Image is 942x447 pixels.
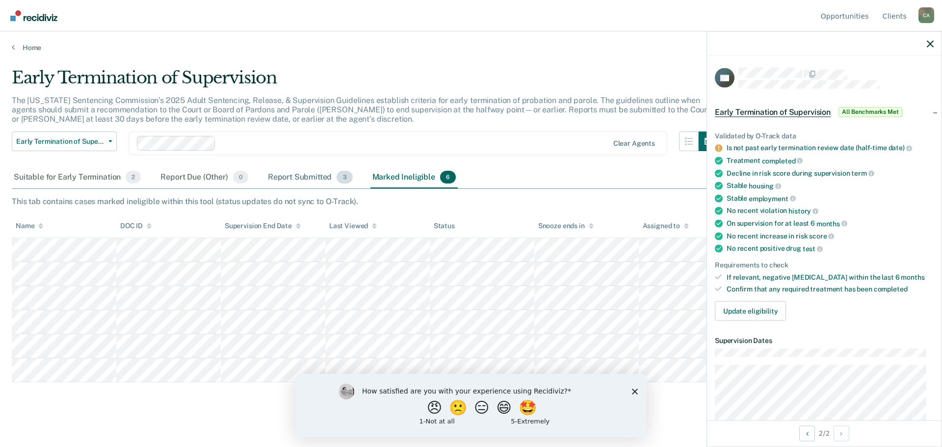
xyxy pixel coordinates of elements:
div: Early Termination of SupervisionAll Benchmarks Met [707,96,942,128]
div: Early Termination of Supervision [12,68,718,96]
span: test [803,244,823,252]
div: On supervision for at least 6 [727,219,934,228]
span: All Benchmarks Met [838,107,902,117]
div: DOC ID [120,222,152,230]
div: Name [16,222,43,230]
div: Report Due (Other) [158,167,250,188]
img: Recidiviz [10,10,57,21]
p: The [US_STATE] Sentencing Commission’s 2025 Adult Sentencing, Release, & Supervision Guidelines e... [12,96,710,124]
div: Report Submitted [266,167,355,188]
button: Previous Opportunity [799,425,815,441]
button: Next Opportunity [834,425,849,441]
button: Update eligibility [715,301,786,321]
div: Clear agents [613,139,655,148]
div: Suitable for Early Termination [12,167,143,188]
span: term [851,169,874,177]
div: Is not past early termination review date (half-time date) [727,144,934,153]
div: Assigned to [643,222,689,230]
span: employment [749,194,795,202]
dt: Supervision Dates [715,337,934,345]
div: No recent violation [727,207,934,215]
span: months [901,273,924,281]
span: history [788,207,818,215]
div: Last Viewed [329,222,377,230]
div: C A [918,7,934,23]
div: Decline in risk score during supervision [727,169,934,178]
span: 0 [233,171,248,184]
div: Requirements to check [715,261,934,269]
div: Marked Ineligible [370,167,458,188]
div: Status [434,222,455,230]
div: This tab contains cases marked ineligible within this tool (status updates do not sync to O-Track). [12,197,930,206]
iframe: Survey by Kim from Recidiviz [295,374,647,437]
a: Home [12,43,930,52]
div: Stable [727,194,934,203]
span: Early Termination of Supervision [715,107,831,117]
div: Confirm that any required treatment has been [727,285,934,293]
span: months [816,219,847,227]
button: Profile dropdown button [918,7,934,23]
div: Treatment [727,156,934,165]
span: completed [874,285,908,293]
span: 6 [440,171,456,184]
div: 2 / 2 [707,420,942,446]
div: If relevant, negative [MEDICAL_DATA] within the last 6 [727,273,934,281]
span: Early Termination of Supervision [16,137,105,146]
div: No recent positive drug [727,244,934,253]
div: Stable [727,182,934,190]
span: 2 [126,171,141,184]
div: Validated by O-Track data [715,131,934,140]
span: housing [749,182,781,189]
span: score [809,232,834,240]
div: No recent increase in risk [727,232,934,240]
div: Supervision End Date [225,222,301,230]
span: completed [762,157,803,164]
span: 3 [337,171,352,184]
div: Snooze ends in [538,222,594,230]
